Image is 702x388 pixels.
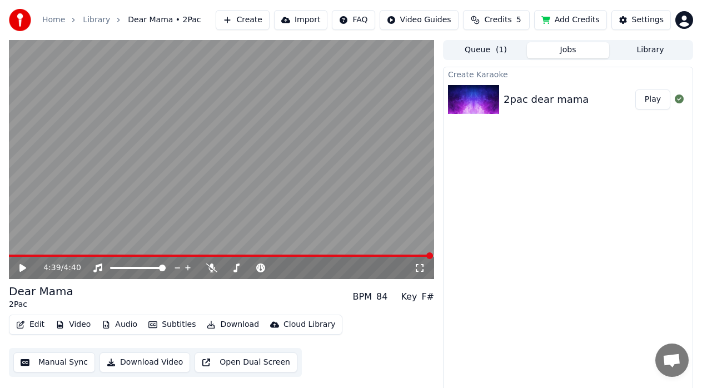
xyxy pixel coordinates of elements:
a: Library [83,14,110,26]
div: Settings [632,14,664,26]
button: Settings [611,10,671,30]
span: Dear Mama • 2Pac [128,14,201,26]
button: Open Dual Screen [195,352,297,372]
span: 4:39 [43,262,61,273]
a: Home [42,14,65,26]
button: Video Guides [380,10,459,30]
button: Create [216,10,270,30]
button: Subtitles [144,317,200,332]
button: Add Credits [534,10,607,30]
button: Video [51,317,95,332]
span: Credits [484,14,511,26]
button: Manual Sync [13,352,95,372]
button: Download Video [99,352,190,372]
span: ( 1 ) [496,44,507,56]
div: Create Karaoke [444,67,693,81]
span: 5 [516,14,521,26]
div: 2pac dear mama [504,92,589,107]
button: Queue [445,42,527,58]
div: 84 [376,290,387,304]
div: Key [401,290,417,304]
button: Library [609,42,691,58]
img: youka [9,9,31,31]
button: FAQ [332,10,375,30]
div: Cloud Library [283,319,335,330]
button: Audio [97,317,142,332]
button: Edit [12,317,49,332]
button: Import [274,10,327,30]
div: / [43,262,70,273]
div: BPM [353,290,372,304]
button: Credits5 [463,10,530,30]
button: Jobs [527,42,609,58]
span: 4:40 [63,262,81,273]
div: Open chat [655,344,689,377]
div: F# [421,290,434,304]
nav: breadcrumb [42,14,201,26]
button: Play [635,89,670,110]
button: Download [202,317,263,332]
div: 2Pac [9,299,73,310]
div: Dear Mama [9,283,73,299]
